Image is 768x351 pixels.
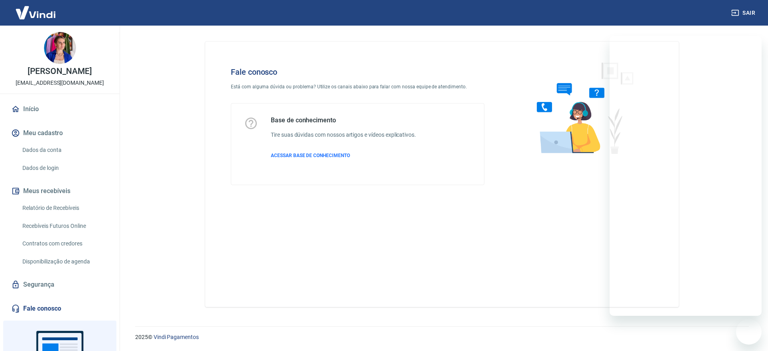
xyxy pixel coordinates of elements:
[19,200,110,216] a: Relatório de Recebíveis
[10,300,110,317] a: Fale conosco
[231,67,484,77] h4: Fale conosco
[135,333,749,341] p: 2025 ©
[10,100,110,118] a: Início
[19,235,110,252] a: Contratos com credores
[19,160,110,176] a: Dados de login
[610,36,762,316] iframe: Janela de mensagens
[271,116,416,124] h5: Base de conhecimento
[44,32,76,64] img: 0b20d68c-2008-4d70-9cc2-b51c2747d044.jpeg
[10,276,110,293] a: Segurança
[19,253,110,270] a: Disponibilização de agenda
[16,79,104,87] p: [EMAIL_ADDRESS][DOMAIN_NAME]
[271,153,350,158] span: ACESSAR BASE DE CONHECIMENTO
[10,0,62,25] img: Vindi
[231,83,484,90] p: Está com alguma dúvida ou problema? Utilize os canais abaixo para falar com nossa equipe de atend...
[19,142,110,158] a: Dados da conta
[10,124,110,142] button: Meu cadastro
[154,334,199,340] a: Vindi Pagamentos
[730,6,758,20] button: Sair
[19,218,110,234] a: Recebíveis Futuros Online
[271,131,416,139] h6: Tire suas dúvidas com nossos artigos e vídeos explicativos.
[736,319,762,345] iframe: Botão para abrir a janela de mensagens, conversa em andamento
[521,54,642,161] img: Fale conosco
[271,152,416,159] a: ACESSAR BASE DE CONHECIMENTO
[28,67,92,76] p: [PERSON_NAME]
[10,182,110,200] button: Meus recebíveis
